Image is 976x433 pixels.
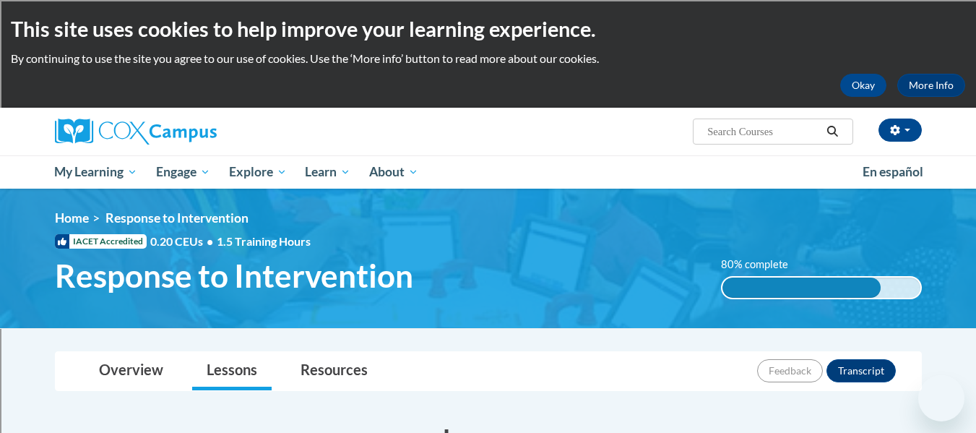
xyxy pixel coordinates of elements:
a: About [360,155,428,189]
iframe: Button to launch messaging window [918,375,964,421]
div: Main menu [33,155,943,189]
span: 1.5 Training Hours [217,234,311,248]
a: Engage [147,155,220,189]
a: Home [55,210,89,226]
input: Search Courses [706,123,821,140]
a: En español [853,157,933,187]
span: Explore [229,163,287,181]
label: 80% complete [721,257,804,273]
span: 0.20 CEUs [150,233,217,249]
button: Account Settings [878,119,922,142]
img: Cox Campus [55,119,217,145]
span: IACET Accredited [55,234,147,249]
a: Cox Campus [55,119,329,145]
span: Learn [305,163,350,181]
span: En español [863,164,923,179]
span: Response to Intervention [105,210,249,226]
button: Search [821,123,843,140]
a: Learn [295,155,360,189]
span: • [207,234,213,248]
span: About [369,163,418,181]
span: My Learning [54,163,137,181]
div: 80% complete [722,278,881,298]
span: Response to Intervention [55,257,413,295]
a: My Learning [46,155,147,189]
span: Engage [156,163,210,181]
a: Explore [220,155,296,189]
